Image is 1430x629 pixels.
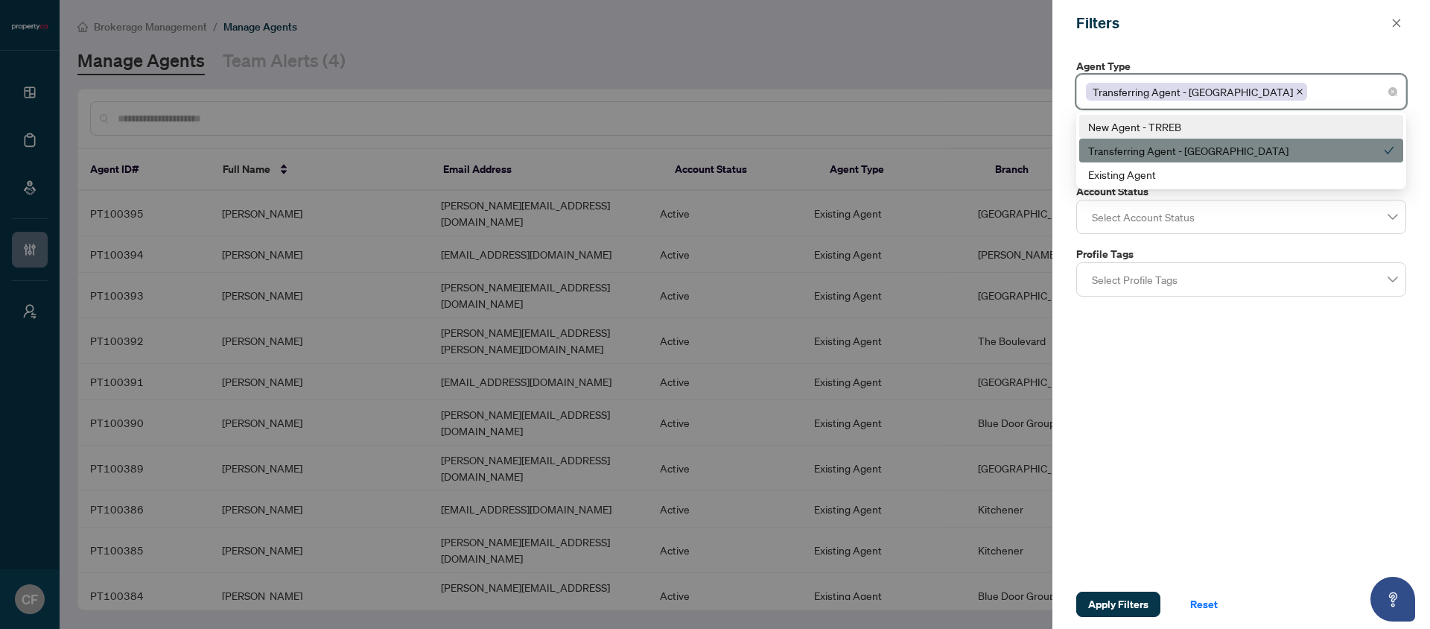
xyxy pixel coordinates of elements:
[1388,87,1397,96] span: close-circle
[1076,592,1160,617] button: Apply Filters
[1088,166,1394,183] div: Existing Agent
[1076,183,1406,200] label: Account Status
[1384,145,1394,156] span: check
[1076,246,1406,262] label: Profile Tags
[1296,88,1303,95] span: close
[1178,592,1230,617] button: Reset
[1391,18,1402,28] span: close
[1088,142,1384,159] div: Transferring Agent - [GEOGRAPHIC_DATA]
[1079,115,1403,139] div: New Agent - TRREB
[1079,162,1403,186] div: Existing Agent
[1088,118,1394,135] div: New Agent - TRREB
[1088,592,1148,616] span: Apply Filters
[1086,83,1307,101] span: Transferring Agent - TRREB
[1190,592,1218,616] span: Reset
[1076,12,1387,34] div: Filters
[1079,139,1403,162] div: Transferring Agent - TRREB
[1076,58,1406,75] label: Agent Type
[1370,577,1415,622] button: Open asap
[1093,83,1293,100] span: Transferring Agent - [GEOGRAPHIC_DATA]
